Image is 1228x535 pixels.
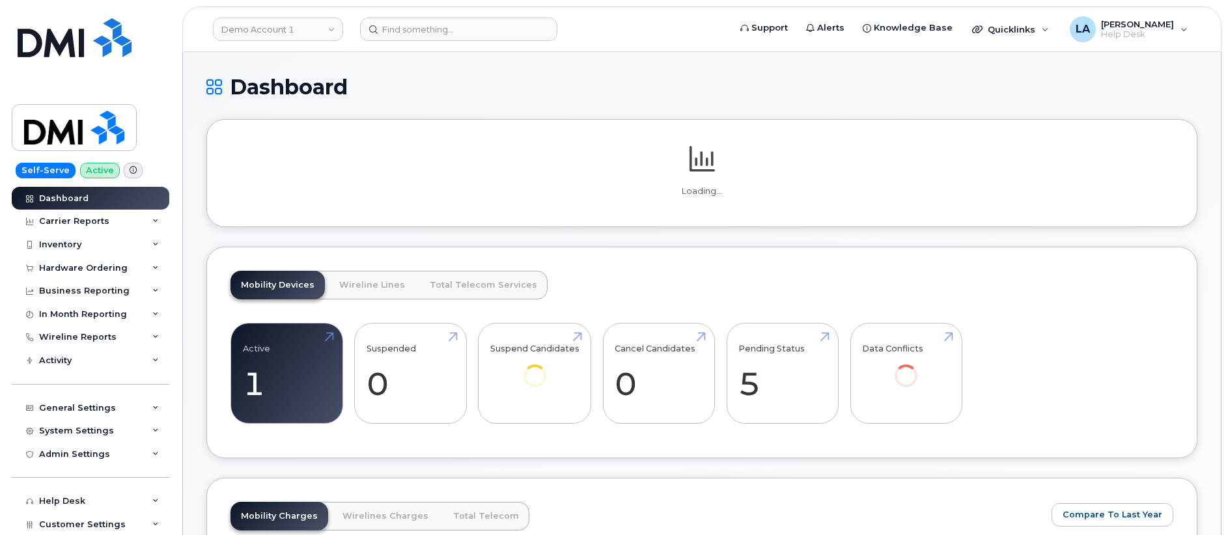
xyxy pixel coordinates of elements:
a: Mobility Devices [230,271,325,299]
a: Active 1 [243,331,331,417]
h1: Dashboard [206,75,1197,98]
a: Suspend Candidates [490,331,579,405]
a: Data Conflicts [862,331,950,405]
a: Total Telecom [443,502,529,530]
span: Compare To Last Year [1063,508,1162,521]
a: Pending Status 5 [738,331,826,417]
button: Compare To Last Year [1052,503,1173,527]
a: Total Telecom Services [419,271,548,299]
a: Wirelines Charges [332,502,439,530]
a: Wireline Lines [329,271,415,299]
a: Mobility Charges [230,502,328,530]
a: Cancel Candidates 0 [615,331,703,417]
p: Loading... [230,185,1173,197]
a: Suspended 0 [367,331,454,417]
